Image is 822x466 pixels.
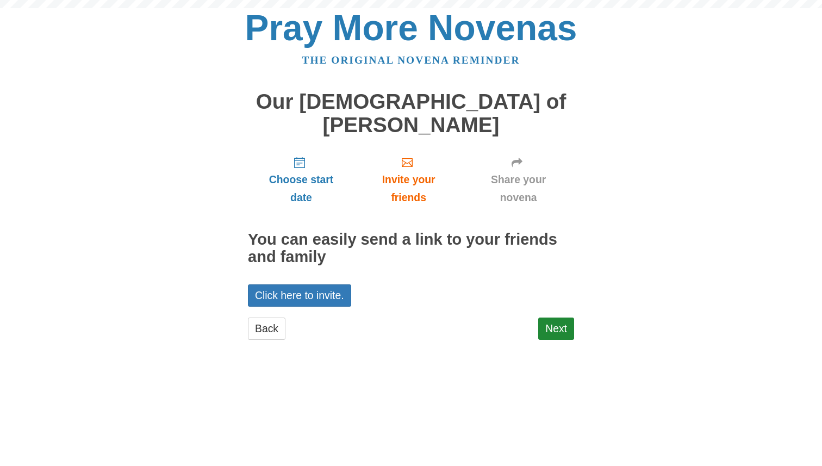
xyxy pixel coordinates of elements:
a: Back [248,318,285,340]
span: Choose start date [259,171,344,207]
a: Invite your friends [354,147,463,212]
a: Click here to invite. [248,284,351,307]
a: The original novena reminder [302,54,520,66]
a: Pray More Novenas [245,8,577,48]
span: Invite your friends [365,171,452,207]
a: Share your novena [463,147,574,212]
a: Choose start date [248,147,354,212]
a: Next [538,318,574,340]
span: Share your novena [474,171,563,207]
h2: You can easily send a link to your friends and family [248,231,574,266]
h1: Our [DEMOGRAPHIC_DATA] of [PERSON_NAME] [248,90,574,136]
